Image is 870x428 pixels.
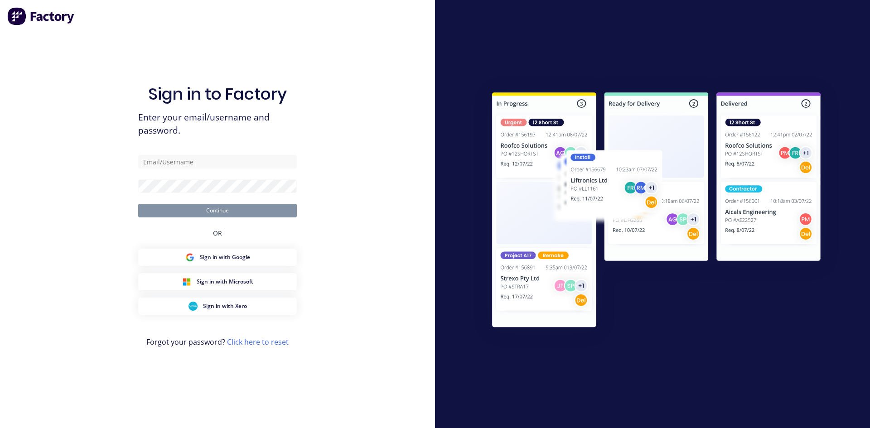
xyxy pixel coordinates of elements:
div: OR [213,217,222,249]
span: Enter your email/username and password. [138,111,297,137]
input: Email/Username [138,155,297,168]
span: Sign in with Xero [203,302,247,310]
img: Microsoft Sign in [182,277,191,286]
span: Sign in with Google [200,253,250,261]
img: Google Sign in [185,253,194,262]
button: Xero Sign inSign in with Xero [138,298,297,315]
button: Google Sign inSign in with Google [138,249,297,266]
button: Continue [138,204,297,217]
span: Forgot your password? [146,337,289,347]
img: Xero Sign in [188,302,198,311]
img: Sign in [472,74,841,349]
img: Factory [7,7,75,25]
button: Microsoft Sign inSign in with Microsoft [138,273,297,290]
a: Click here to reset [227,337,289,347]
span: Sign in with Microsoft [197,278,253,286]
h1: Sign in to Factory [148,84,287,104]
